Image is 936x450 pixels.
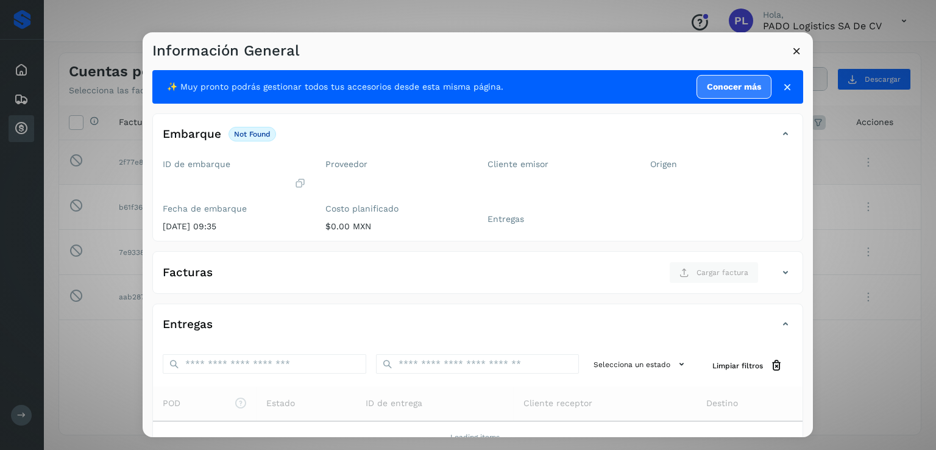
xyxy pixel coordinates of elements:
label: Entregas [487,214,631,224]
span: Estado [266,397,295,410]
label: Proveedor [325,159,469,170]
span: ✨ Muy pronto podrás gestionar todos tus accesorios desde esta misma página. [167,80,503,93]
label: Costo planificado [325,204,469,214]
span: ID de entrega [366,397,422,410]
div: Embarquenot found [153,124,803,154]
span: Limpiar filtros [712,360,763,371]
span: Cargar factura [697,267,748,278]
span: Cliente receptor [523,397,592,410]
label: ID de embarque [163,159,306,170]
h4: Entregas [163,318,213,332]
p: $0.00 MXN [325,221,469,232]
h4: Embarque [163,127,221,141]
label: Fecha de embarque [163,204,306,214]
label: Cliente emisor [487,159,631,170]
div: FacturasCargar factura [153,262,803,293]
span: Destino [706,397,738,410]
p: [DATE] 09:35 [163,221,306,232]
div: Entregas [153,314,803,345]
button: Cargar factura [669,262,759,284]
a: Conocer más [697,75,771,99]
span: POD [163,397,247,410]
p: not found [234,130,271,138]
button: Limpiar filtros [703,354,793,377]
label: Origen [650,159,793,170]
button: Selecciona un estado [589,354,693,374]
h3: Información General [152,42,299,60]
h4: Facturas [163,266,213,280]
